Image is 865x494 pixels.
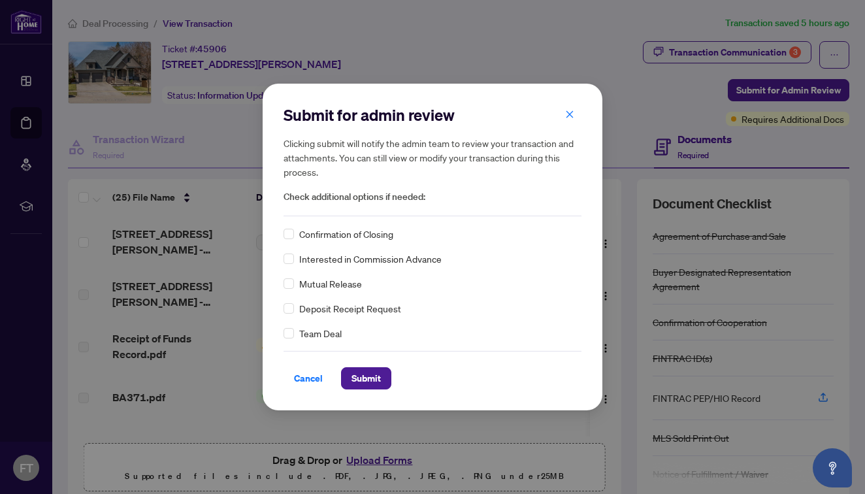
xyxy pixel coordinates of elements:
[299,227,393,241] span: Confirmation of Closing
[284,367,333,389] button: Cancel
[294,368,323,389] span: Cancel
[284,105,581,125] h2: Submit for admin review
[284,136,581,179] h5: Clicking submit will notify the admin team to review your transaction and attachments. You can st...
[813,448,852,487] button: Open asap
[341,367,391,389] button: Submit
[565,110,574,119] span: close
[284,189,581,205] span: Check additional options if needed:
[299,252,442,266] span: Interested in Commission Advance
[351,368,381,389] span: Submit
[299,301,401,316] span: Deposit Receipt Request
[299,326,342,340] span: Team Deal
[299,276,362,291] span: Mutual Release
